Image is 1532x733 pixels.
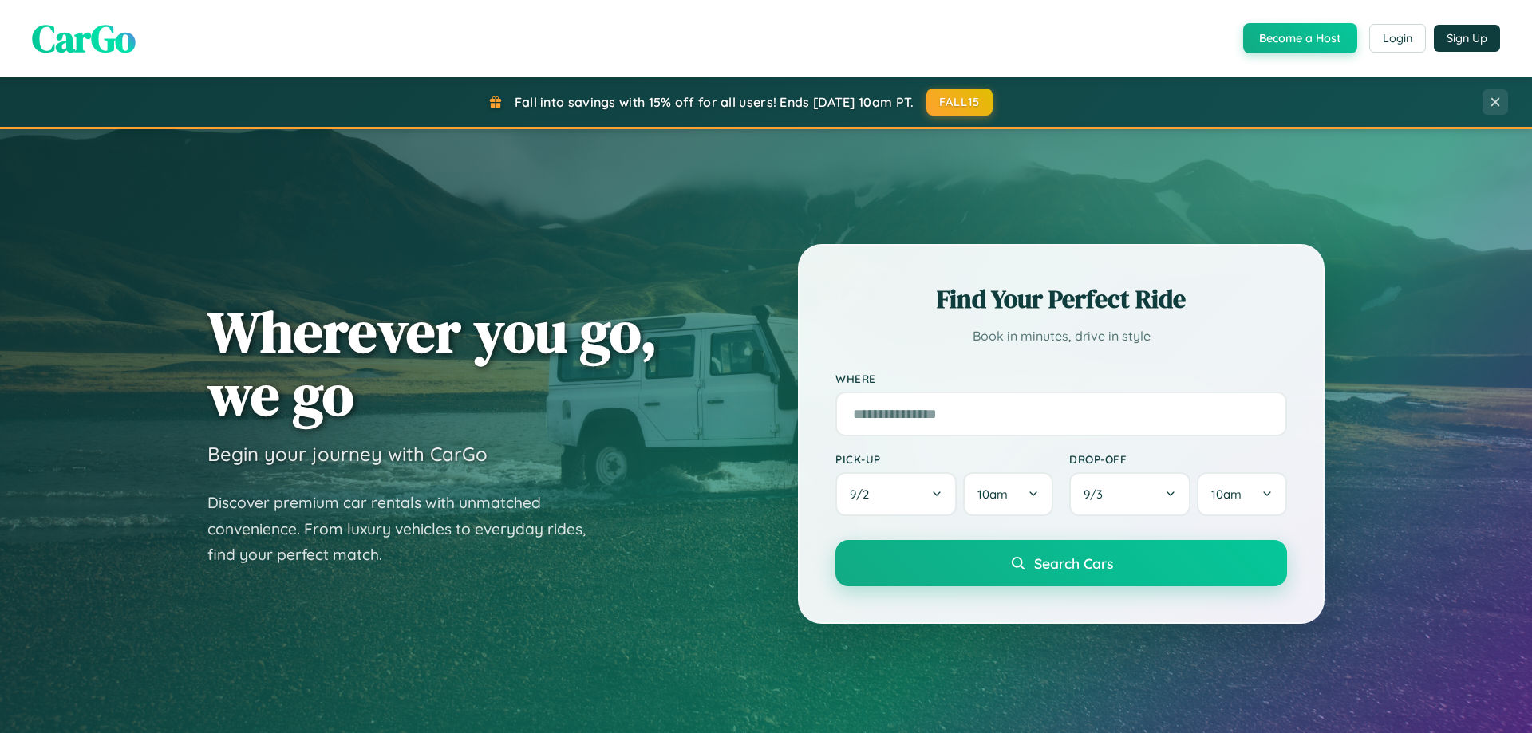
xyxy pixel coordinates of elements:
[1243,23,1357,53] button: Become a Host
[1211,487,1242,502] span: 10am
[207,442,488,466] h3: Begin your journey with CarGo
[850,487,877,502] span: 9 / 2
[835,472,957,516] button: 9/2
[977,487,1008,502] span: 10am
[1197,472,1287,516] button: 10am
[1069,472,1190,516] button: 9/3
[835,452,1053,466] label: Pick-up
[1084,487,1111,502] span: 9 / 3
[1034,554,1113,572] span: Search Cars
[835,325,1287,348] p: Book in minutes, drive in style
[835,372,1287,385] label: Where
[32,12,136,65] span: CarGo
[1069,452,1287,466] label: Drop-off
[207,490,606,568] p: Discover premium car rentals with unmatched convenience. From luxury vehicles to everyday rides, ...
[835,282,1287,317] h2: Find Your Perfect Ride
[207,300,657,426] h1: Wherever you go, we go
[515,94,914,110] span: Fall into savings with 15% off for all users! Ends [DATE] 10am PT.
[1369,24,1426,53] button: Login
[963,472,1053,516] button: 10am
[1434,25,1500,52] button: Sign Up
[926,89,993,116] button: FALL15
[835,540,1287,586] button: Search Cars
